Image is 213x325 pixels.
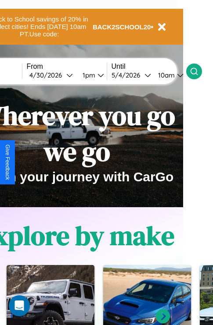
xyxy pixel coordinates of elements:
div: 1pm [78,71,97,79]
div: 4 / 30 / 2026 [29,71,66,79]
button: 1pm [76,71,107,80]
label: Until [112,63,186,71]
div: 5 / 4 / 2026 [112,71,144,79]
div: Open Intercom Messenger [9,295,30,316]
b: BACK2SCHOOL20 [93,23,151,31]
label: From [27,63,107,71]
div: Give Feedback [4,145,11,180]
div: 10am [154,71,177,79]
button: 4/30/2026 [27,71,76,80]
button: 10am [151,71,186,80]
